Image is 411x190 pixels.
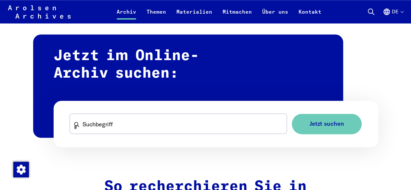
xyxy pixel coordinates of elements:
[309,120,344,127] span: Jetzt suchen
[171,8,217,23] a: Materialien
[383,8,403,23] button: Deutsch, Sprachauswahl
[13,162,29,177] img: Zustimmung ändern
[141,8,171,23] a: Themen
[217,8,257,23] a: Mitmachen
[13,161,29,177] div: Zustimmung ändern
[257,8,293,23] a: Über uns
[111,4,327,19] nav: Primär
[33,34,343,138] h2: Jetzt im Online-Archiv suchen:
[293,8,327,23] a: Kontakt
[111,8,141,23] a: Archiv
[292,114,362,134] button: Jetzt suchen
